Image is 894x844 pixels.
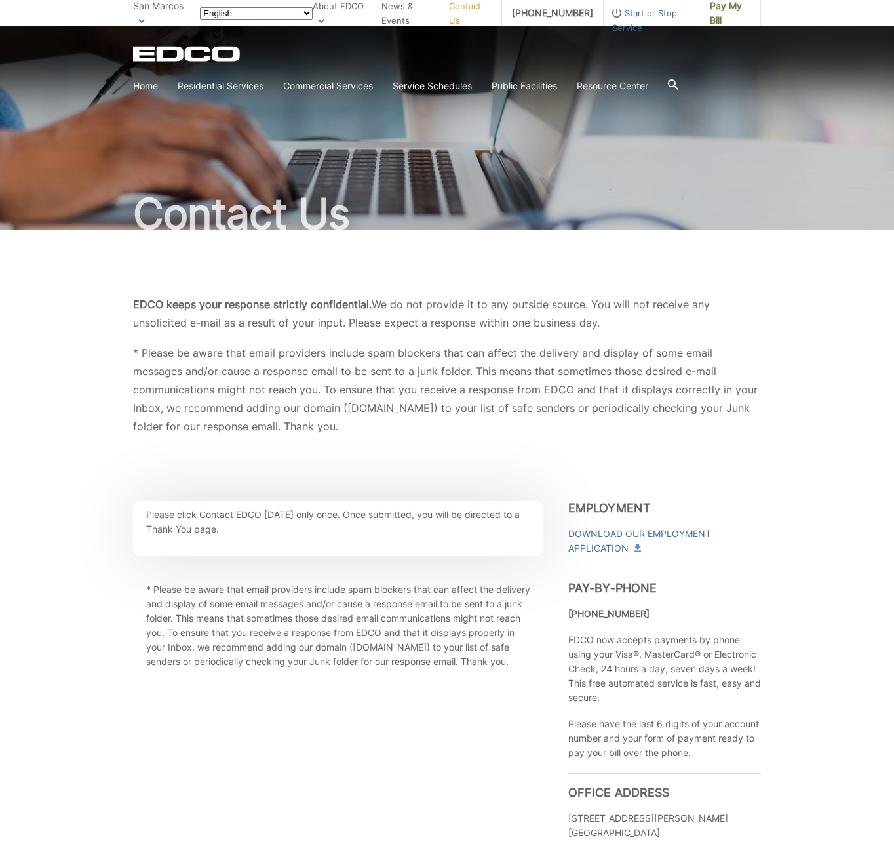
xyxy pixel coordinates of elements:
p: Please have the last 6 digits of your account number and your form of payment ready to pay your b... [568,717,761,760]
a: Service Schedules [393,79,472,93]
a: Public Facilities [492,79,557,93]
a: Download Our Employment Application [568,527,761,555]
strong: [PHONE_NUMBER] [568,608,650,619]
b: EDCO keeps your response strictly confidential. [133,298,372,311]
p: Please click Contact EDCO [DATE] only once. Once submitted, you will be directed to a Thank You p... [146,508,530,536]
h3: Pay-by-Phone [568,569,761,595]
h1: Contact Us [133,193,761,235]
p: EDCO now accepts payments by phone using your Visa®, MasterCard® or Electronic Check, 24 hours a ... [568,633,761,705]
a: Residential Services [178,79,263,93]
a: Commercial Services [283,79,373,93]
p: * Please be aware that email providers include spam blockers that can affect the delivery and dis... [133,344,761,435]
a: EDCD logo. Return to the homepage. [133,46,242,62]
h3: Employment [568,501,761,515]
a: Home [133,79,158,93]
p: * Please be aware that email providers include spam blockers that can affect the delivery and dis... [146,582,530,669]
a: Resource Center [577,79,648,93]
h3: Office Address [568,773,761,800]
select: Select a language [200,7,313,20]
p: We do not provide it to any outside source. You will not receive any unsolicited e-mail as a resu... [133,295,761,332]
p: [STREET_ADDRESS][PERSON_NAME] [GEOGRAPHIC_DATA] [568,811,761,840]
